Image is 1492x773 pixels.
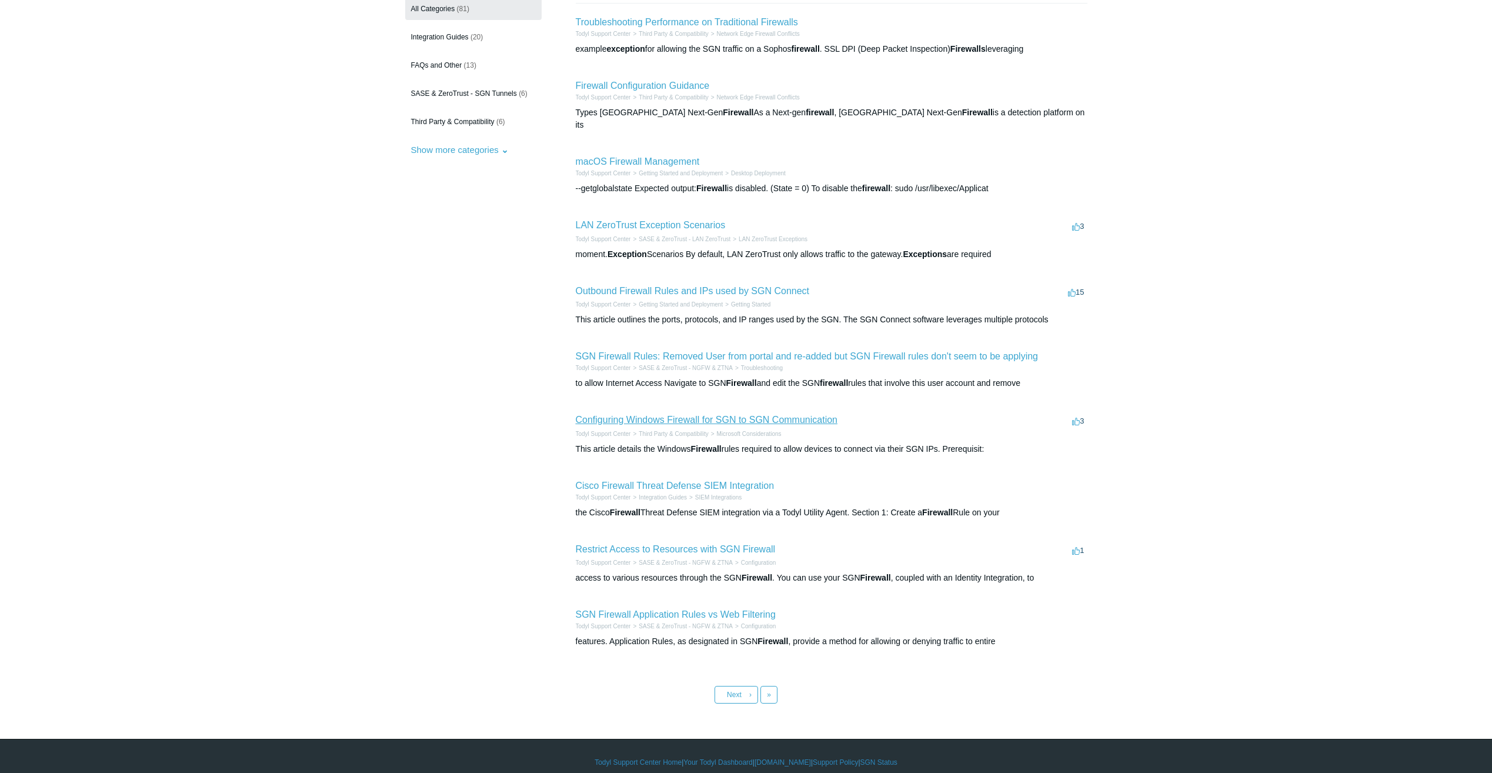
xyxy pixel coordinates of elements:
[639,31,708,37] a: Third Party & Compatibility
[639,301,723,308] a: Getting Started and Deployment
[576,17,798,27] a: Troubleshooting Performance on Traditional Firewalls
[576,220,726,230] a: LAN ZeroTrust Exception Scenarios
[862,184,890,193] em: firewall
[576,300,631,309] li: Todyl Support Center
[630,493,687,502] li: Integration Guides
[739,236,807,242] a: LAN ZeroTrust Exceptions
[576,493,631,502] li: Todyl Support Center
[723,169,786,178] li: Desktop Deployment
[606,44,645,54] em: exception
[576,623,631,629] a: Todyl Support Center
[411,5,455,13] span: All Categories
[576,169,631,178] li: Todyl Support Center
[717,431,782,437] a: Microsoft Considerations
[727,691,742,699] span: Next
[695,494,742,501] a: SIEM Integrations
[630,169,723,178] li: Getting Started and Deployment
[723,300,770,309] li: Getting Started
[464,61,476,69] span: (13)
[576,494,631,501] a: Todyl Support Center
[576,182,1087,195] div: --getglobalstate Expected output: is disabled. (State = 0) To disable the : sudo /usr/libexec/App...
[717,31,800,37] a: Network Edge Firewall Conflicts
[630,29,708,38] li: Third Party & Compatibility
[1072,417,1084,425] span: 3
[610,508,640,517] em: Firewall
[639,431,708,437] a: Third Party & Compatibility
[496,118,505,126] span: (6)
[726,378,757,388] em: Firewall
[576,235,631,244] li: Todyl Support Center
[733,622,776,631] li: Configuration
[709,93,800,102] li: Network Edge Firewall Conflicts
[742,573,772,582] em: Firewall
[792,44,820,54] em: firewall
[691,444,722,454] em: Firewall
[576,431,631,437] a: Todyl Support Center
[741,365,783,371] a: Troubleshooting
[1072,222,1084,231] span: 3
[576,622,631,631] li: Todyl Support Center
[576,377,1087,389] div: to allow Internet Access Navigate to SGN and edit the SGN rules that involve this user account an...
[576,170,631,176] a: Todyl Support Center
[576,286,810,296] a: Outbound Firewall Rules and IPs used by SGN Connect
[741,623,776,629] a: Configuration
[576,94,631,101] a: Todyl Support Center
[576,106,1087,131] div: Types [GEOGRAPHIC_DATA] Next-Gen As a Next-gen , [GEOGRAPHIC_DATA] Next-Gen is a detection platfo...
[903,249,947,259] em: Exceptions
[576,236,631,242] a: Todyl Support Center
[576,429,631,438] li: Todyl Support Center
[519,89,528,98] span: (6)
[733,558,776,567] li: Configuration
[630,558,733,567] li: SASE & ZeroTrust - NGFW & ZTNA
[576,43,1087,55] div: example for allowing the SGN traffic on a Sophos . SSL DPI (Deep Packet Inspection) leveraging
[576,93,631,102] li: Todyl Support Center
[1068,288,1084,296] span: 15
[860,757,897,768] a: SGN Status
[576,156,700,166] a: macOS Firewall Management
[595,757,682,768] a: Todyl Support Center Home
[687,493,742,502] li: SIEM Integrations
[405,139,515,161] button: Show more categories
[576,248,1087,261] div: moment. Scenarios By default, LAN ZeroTrust only allows traffic to the gateway. are required
[576,314,1087,326] div: This article outlines the ports, protocols, and IP ranges used by the SGN. The SGN Connect softwa...
[749,691,752,699] span: ›
[639,559,733,566] a: SASE & ZeroTrust - NGFW & ZTNA
[723,108,753,117] em: Firewall
[639,94,708,101] a: Third Party & Compatibility
[576,364,631,372] li: Todyl Support Center
[709,29,800,38] li: Network Edge Firewall Conflicts
[405,111,542,133] a: Third Party & Compatibility (6)
[405,757,1087,768] div: | | | |
[755,757,811,768] a: [DOMAIN_NAME]
[576,507,1087,519] div: the Cisco Threat Defense SIEM integration via a Todyl Utility Agent. Section 1: Create a Rule on ...
[470,33,483,41] span: (20)
[639,236,730,242] a: SASE & ZeroTrust - LAN ZeroTrust
[630,364,733,372] li: SASE & ZeroTrust - NGFW & ZTNA
[733,364,783,372] li: Troubleshooting
[576,558,631,567] li: Todyl Support Center
[576,544,776,554] a: Restrict Access to Resources with SGN Firewall
[405,26,542,48] a: Integration Guides (20)
[683,757,752,768] a: Your Todyl Dashboard
[757,637,788,646] em: Firewall
[576,443,1087,455] div: This article details the Windows rules required to allow devices to connect via their SGN IPs. Pr...
[709,429,782,438] li: Microsoft Considerations
[405,54,542,76] a: FAQs and Other (13)
[639,623,733,629] a: SASE & ZeroTrust - NGFW & ZTNA
[576,559,631,566] a: Todyl Support Center
[741,559,776,566] a: Configuration
[950,44,986,54] em: Firewalls
[608,249,647,259] em: Exception
[576,29,631,38] li: Todyl Support Center
[820,378,848,388] em: firewall
[411,33,469,41] span: Integration Guides
[630,235,730,244] li: SASE & ZeroTrust - LAN ZeroTrust
[813,757,858,768] a: Support Policy
[576,31,631,37] a: Todyl Support Center
[630,622,733,631] li: SASE & ZeroTrust - NGFW & ZTNA
[731,301,770,308] a: Getting Started
[696,184,727,193] em: Firewall
[411,61,462,69] span: FAQs and Other
[576,81,710,91] a: Firewall Configuration Guidance
[639,365,733,371] a: SASE & ZeroTrust - NGFW & ZTNA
